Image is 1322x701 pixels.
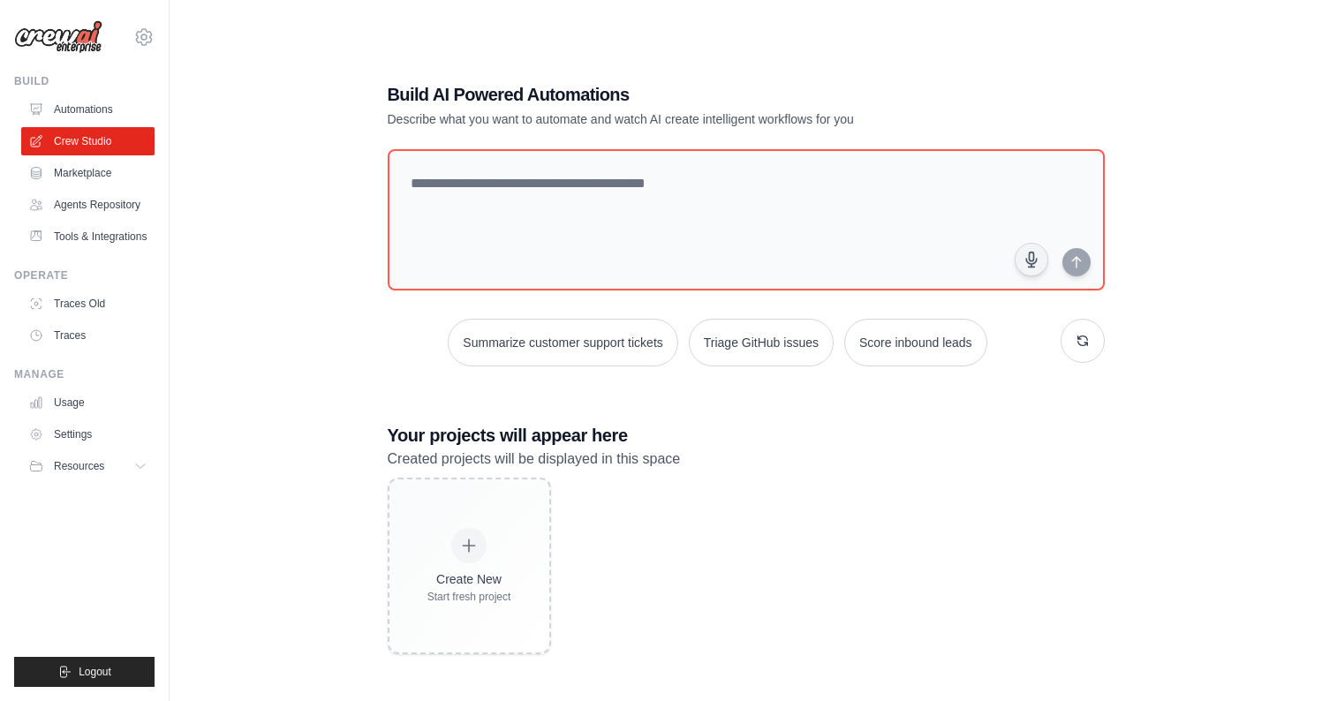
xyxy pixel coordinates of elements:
img: Logo [14,20,102,54]
a: Tools & Integrations [21,222,155,251]
p: Describe what you want to automate and watch AI create intelligent workflows for you [388,110,981,128]
button: Summarize customer support tickets [448,319,677,366]
p: Created projects will be displayed in this space [388,448,1105,471]
div: Operate [14,268,155,283]
div: Start fresh project [427,590,511,604]
a: Automations [21,95,155,124]
h3: Your projects will appear here [388,423,1105,448]
a: Crew Studio [21,127,155,155]
a: Settings [21,420,155,448]
button: Get new suggestions [1061,319,1105,363]
a: Marketplace [21,159,155,187]
a: Traces [21,321,155,350]
a: Usage [21,388,155,417]
div: Manage [14,367,155,381]
a: Agents Repository [21,191,155,219]
div: Create New [427,570,511,588]
div: Build [14,74,155,88]
button: Triage GitHub issues [689,319,834,366]
button: Score inbound leads [844,319,987,366]
button: Logout [14,657,155,687]
a: Traces Old [21,290,155,318]
h1: Build AI Powered Automations [388,82,981,107]
button: Resources [21,452,155,480]
button: Click to speak your automation idea [1015,243,1048,276]
span: Resources [54,459,104,473]
span: Logout [79,665,111,679]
